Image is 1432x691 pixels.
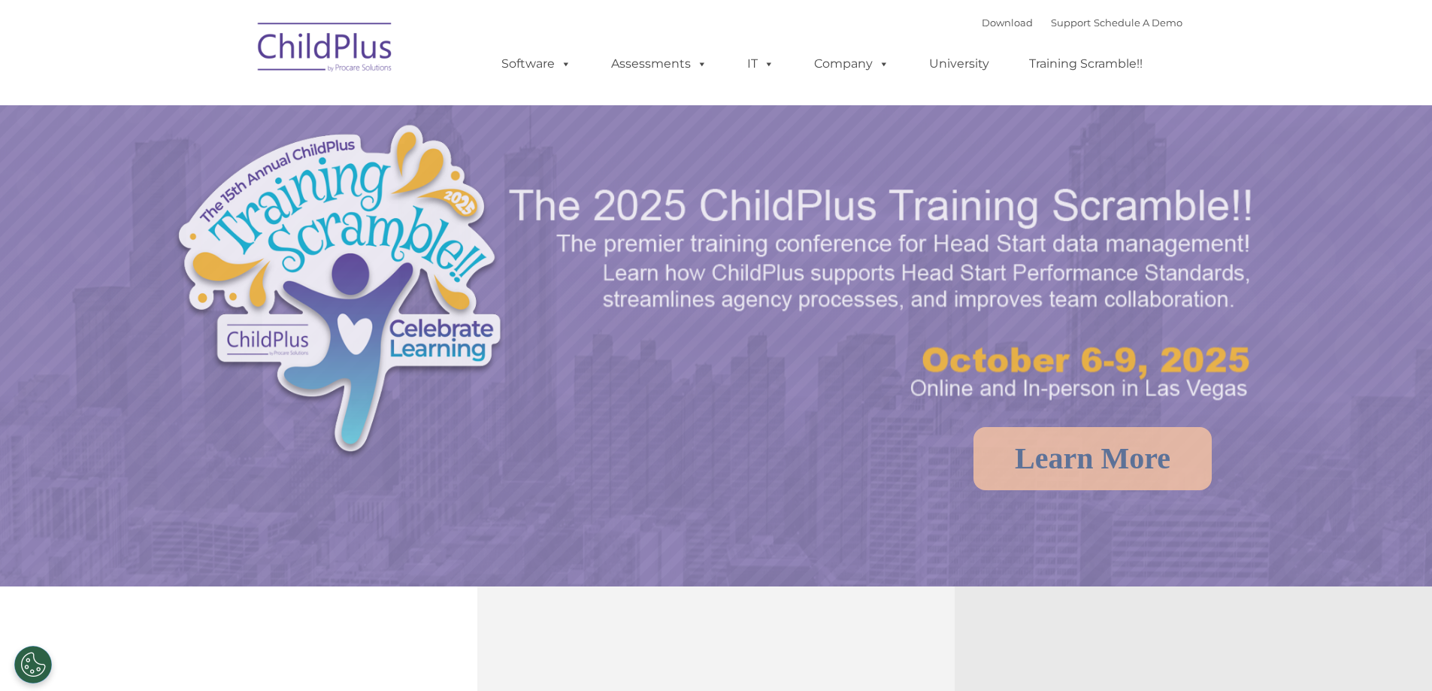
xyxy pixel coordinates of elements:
[982,17,1033,29] a: Download
[914,49,1004,79] a: University
[486,49,586,79] a: Software
[1051,17,1091,29] a: Support
[14,646,52,683] button: Cookies Settings
[596,49,722,79] a: Assessments
[250,12,401,87] img: ChildPlus by Procare Solutions
[732,49,789,79] a: IT
[1014,49,1158,79] a: Training Scramble!!
[973,427,1212,490] a: Learn More
[982,17,1182,29] font: |
[799,49,904,79] a: Company
[1094,17,1182,29] a: Schedule A Demo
